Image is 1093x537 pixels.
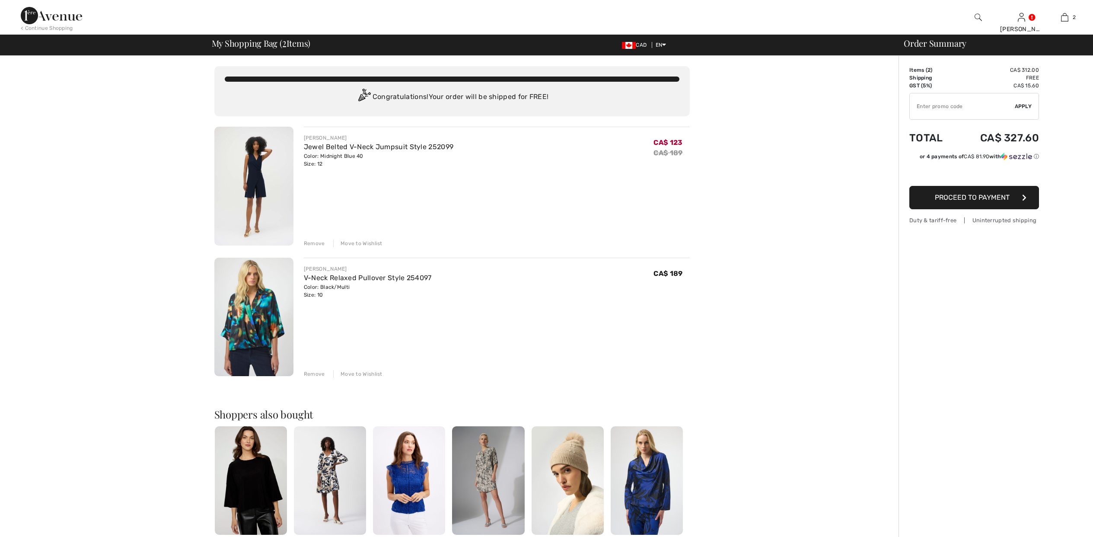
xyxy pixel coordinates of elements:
[304,134,453,142] div: [PERSON_NAME]
[304,283,432,299] div: Color: Black/Multi Size: 10
[225,89,679,106] div: Congratulations! Your order will be shipped for FREE!
[956,66,1039,74] td: CA$ 312.00
[909,216,1039,224] div: Duty & tariff-free | Uninterrupted shipping
[294,426,366,535] img: Floral V-Neck Mini Dress Style 251003
[1043,12,1086,22] a: 2
[21,7,82,24] img: 1ère Avenue
[909,163,1039,183] iframe: PayPal-paypal
[653,138,682,147] span: CA$ 123
[214,258,293,377] img: V-Neck Relaxed Pullover Style 254097
[304,370,325,378] div: Remove
[909,186,1039,209] button: Proceed to Payment
[910,93,1015,119] input: Promo code
[1018,13,1025,21] a: Sign In
[355,89,373,106] img: Congratulation2.svg
[935,193,1010,201] span: Proceed to Payment
[21,24,73,32] div: < Continue Shopping
[956,74,1039,82] td: Free
[653,149,682,157] s: CA$ 189
[214,409,690,419] h2: Shoppers also bought
[1000,25,1042,34] div: [PERSON_NAME]
[214,127,293,246] img: Jewel Belted V-Neck Jumpsuit Style 252099
[304,265,432,273] div: [PERSON_NAME]
[622,42,636,49] img: Canadian Dollar
[304,143,453,151] a: Jewel Belted V-Neck Jumpsuit Style 252099
[964,153,989,160] span: CA$ 81.90
[622,42,650,48] span: CAD
[1001,153,1032,160] img: Sezzle
[909,123,956,153] td: Total
[212,39,311,48] span: My Shopping Bag ( Items)
[373,426,445,535] img: Floral Lace Pullover Style 246254U
[975,12,982,22] img: search the website
[304,152,453,168] div: Color: Midnight Blue 40 Size: 12
[1018,12,1025,22] img: My Info
[956,123,1039,153] td: CA$ 327.60
[333,370,382,378] div: Move to Wishlist
[1073,13,1076,21] span: 2
[452,426,524,535] img: Animal Print Mini Dress Style 252240
[909,74,956,82] td: Shipping
[304,240,325,247] div: Remove
[893,39,1088,48] div: Order Summary
[215,426,287,535] img: Loose Fit Crew Neck Pullover Style 34034
[909,66,956,74] td: Items ( )
[656,42,666,48] span: EN
[282,37,287,48] span: 2
[1061,12,1068,22] img: My Bag
[956,82,1039,89] td: CA$ 15.60
[304,274,432,282] a: V-Neck Relaxed Pullover Style 254097
[653,269,682,278] span: CA$ 189
[532,426,604,535] img: Beaded Pom-Pom Hat Style 253969
[927,67,930,73] span: 2
[920,153,1039,160] div: or 4 payments of with
[611,426,683,535] img: Recycled Satin Floral Print Cowl Neck Top Style 254203
[909,82,956,89] td: GST (5%)
[1015,102,1032,110] span: Apply
[333,240,382,247] div: Move to Wishlist
[909,153,1039,163] div: or 4 payments ofCA$ 81.90withSezzle Click to learn more about Sezzle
